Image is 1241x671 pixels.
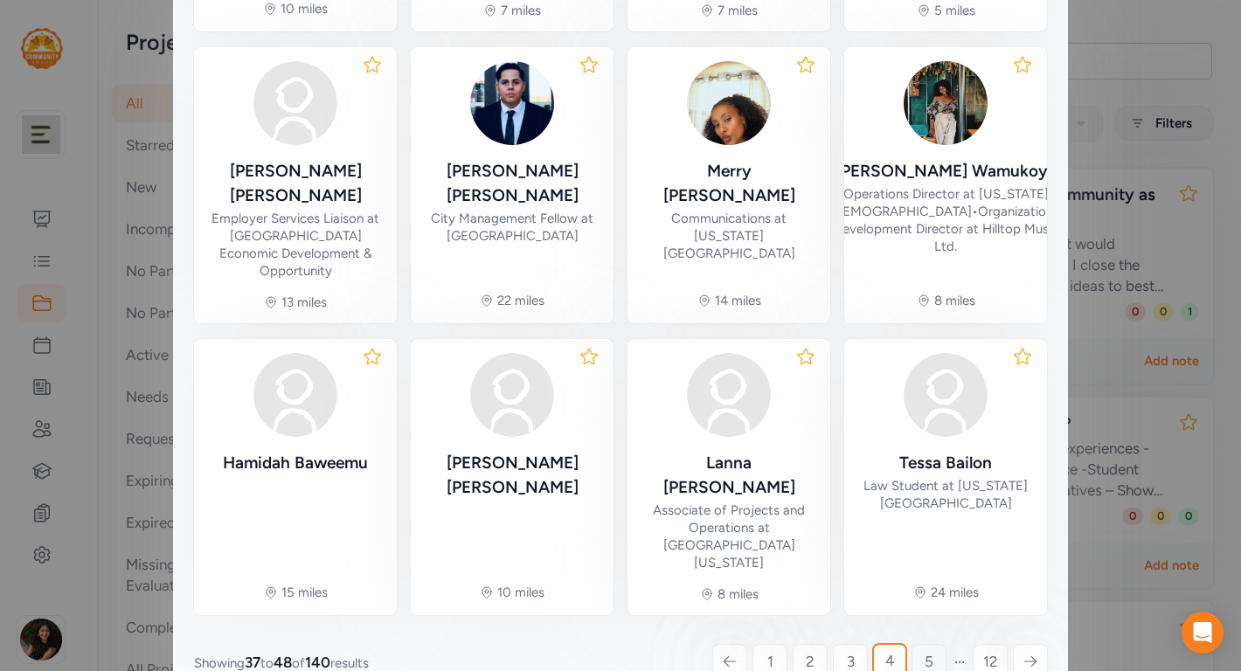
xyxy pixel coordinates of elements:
[899,451,992,475] div: Tessa Bailon
[641,210,816,262] div: Communications at [US_STATE][GEOGRAPHIC_DATA]
[223,451,368,475] div: Hamidah Baweemu
[253,353,337,437] img: avatar38fbb18c.svg
[1182,612,1224,654] div: Open Intercom Messenger
[497,292,544,309] div: 22 miles
[245,654,260,671] span: 37
[281,584,328,601] div: 15 miles
[253,61,337,145] img: avatar38fbb18c.svg
[858,477,1033,512] div: Law Student at [US_STATE][GEOGRAPHIC_DATA]
[470,61,554,145] img: yd7vYQMlTgKtYQHKXAWx
[274,654,292,671] span: 48
[885,650,895,671] span: 4
[641,451,816,500] div: Lanna [PERSON_NAME]
[281,294,327,311] div: 13 miles
[305,654,330,671] span: 140
[931,584,979,601] div: 24 miles
[718,2,758,19] div: 7 miles
[470,353,554,437] img: avatar38fbb18c.svg
[208,210,383,280] div: Employer Services Liaison at [GEOGRAPHIC_DATA] Economic Development & Opportunity
[501,2,541,19] div: 7 miles
[425,451,600,500] div: [PERSON_NAME] [PERSON_NAME]
[829,185,1063,255] div: Operations Director at [US_STATE] [DEMOGRAPHIC_DATA] Organizational Development Director at Hillt...
[687,61,771,145] img: wp3vJ60nTfaukhM0k9EJ
[904,61,988,145] img: IcVx1AOwQNSDCharSpEZ
[641,159,816,208] div: Merry [PERSON_NAME]
[934,2,975,19] div: 5 miles
[715,292,761,309] div: 14 miles
[687,353,771,437] img: avatar38fbb18c.svg
[972,204,978,219] span: •
[904,353,988,437] img: avatar38fbb18c.svg
[718,585,759,603] div: 8 miles
[835,159,1057,183] div: [PERSON_NAME] Wamukoya
[208,159,383,208] div: [PERSON_NAME] [PERSON_NAME]
[497,584,544,601] div: 10 miles
[425,210,600,245] div: City Management Fellow at [GEOGRAPHIC_DATA]
[641,502,816,571] div: Associate of Projects and Operations at [GEOGRAPHIC_DATA] [US_STATE]
[934,292,975,309] div: 8 miles
[425,159,600,208] div: [PERSON_NAME] [PERSON_NAME]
